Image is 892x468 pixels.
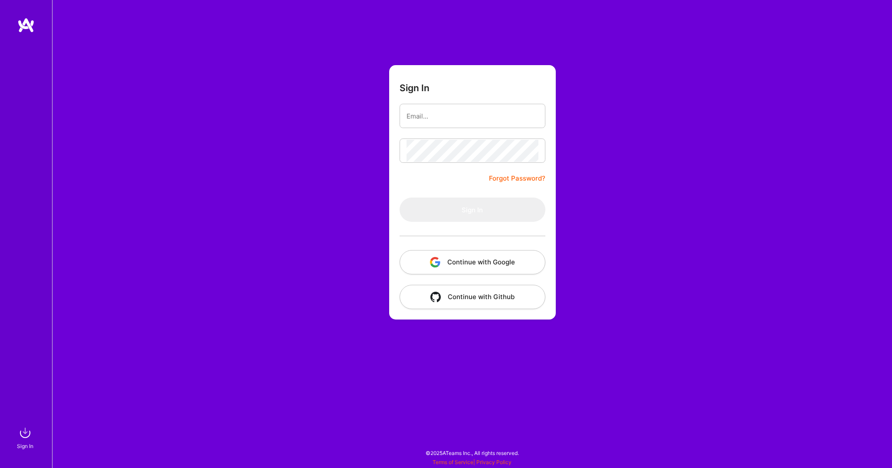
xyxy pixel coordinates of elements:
img: logo [17,17,35,33]
a: sign inSign In [18,424,34,451]
img: icon [430,257,440,267]
input: Email... [407,105,538,127]
button: Continue with Github [400,285,545,309]
img: icon [430,292,441,302]
img: sign in [16,424,34,442]
a: Forgot Password? [489,173,545,184]
a: Terms of Service [433,459,473,465]
div: Sign In [17,442,33,451]
button: Sign In [400,198,545,222]
span: | [433,459,512,465]
a: Privacy Policy [476,459,512,465]
h3: Sign In [400,82,430,93]
div: © 2025 ATeams Inc., All rights reserved. [52,442,892,464]
button: Continue with Google [400,250,545,274]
